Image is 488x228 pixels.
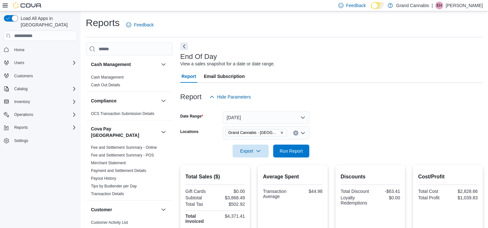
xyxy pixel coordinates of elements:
[346,2,366,9] span: Feedback
[217,94,251,100] span: Hide Parameters
[91,161,126,165] a: Merchant Statement
[91,168,146,173] a: Payment and Settlement Details
[223,111,309,124] button: [DATE]
[12,124,77,131] span: Reports
[14,112,33,117] span: Operations
[91,192,124,196] a: Transaction Details
[435,2,443,9] div: Evan Hopkinson
[185,195,214,200] div: Subtotal
[437,2,442,9] span: EH
[91,111,154,116] span: OCS Transaction Submission Details
[12,72,35,80] a: Customers
[300,130,305,136] button: Open list of options
[449,195,478,200] div: $1,039.83
[341,189,369,194] div: Total Discount
[185,173,245,181] h2: Total Sales ($)
[1,97,79,106] button: Inventory
[185,189,214,194] div: Gift Cards
[396,2,429,9] p: Grand Cannabis
[86,16,120,29] h1: Reports
[185,202,214,207] div: Total Tax
[14,60,24,65] span: Users
[91,176,116,181] span: Payout History
[204,70,245,83] span: Email Subscription
[263,173,323,181] h2: Average Spent
[91,220,128,225] a: Customer Activity List
[14,125,28,130] span: Reports
[341,173,400,181] h2: Discounts
[14,99,30,104] span: Inventory
[86,110,173,120] div: Compliance
[12,85,30,93] button: Catalog
[418,189,446,194] div: Total Cost
[180,53,217,61] h3: End Of Day
[91,98,158,104] button: Compliance
[12,59,77,67] span: Users
[91,206,158,213] button: Customer
[228,129,279,136] span: Grand Cannabis - [GEOGRAPHIC_DATA]
[91,176,116,181] a: Payout History
[91,145,157,150] span: Fee and Settlement Summary - Online
[12,98,77,106] span: Inventory
[1,71,79,81] button: Customers
[449,189,478,194] div: $2,828.66
[12,111,36,119] button: Operations
[12,137,31,145] a: Settings
[14,138,28,143] span: Settings
[91,82,120,88] span: Cash Out Details
[12,59,27,67] button: Users
[180,43,188,50] button: Next
[293,130,298,136] button: Clear input
[182,70,196,83] span: Report
[236,145,265,157] span: Export
[372,195,400,200] div: $0.00
[91,168,146,173] span: Payment and Settlement Details
[180,129,199,134] label: Locations
[207,90,254,103] button: Hide Parameters
[160,61,167,68] button: Cash Management
[14,86,27,91] span: Catalog
[12,137,77,145] span: Settings
[1,123,79,132] button: Reports
[14,47,25,52] span: Home
[418,195,446,200] div: Total Profit
[1,110,79,119] button: Operations
[233,145,269,157] button: Export
[418,173,478,181] h2: Cost/Profit
[12,72,77,80] span: Customers
[160,206,167,214] button: Customer
[1,84,79,93] button: Catalog
[91,145,157,150] a: Fee and Settlement Summary - Online
[225,129,287,136] span: Grand Cannabis - Georgetown
[432,2,433,9] p: |
[91,111,154,116] a: OCS Transaction Submission Details
[91,153,154,157] a: Fee and Settlement Summary - POS
[280,131,284,135] button: Remove Grand Cannabis - Georgetown from selection in this group
[18,15,77,28] span: Load All Apps in [GEOGRAPHIC_DATA]
[12,111,77,119] span: Operations
[1,45,79,54] button: Home
[91,61,131,68] h3: Cash Management
[280,148,303,154] span: Run Report
[12,46,27,54] a: Home
[216,214,245,219] div: $4,371.41
[91,206,112,213] h3: Customer
[216,195,245,200] div: $3,868.49
[160,128,167,136] button: Cova Pay [GEOGRAPHIC_DATA]
[91,184,137,188] a: Tips by Budtender per Day
[446,2,483,9] p: [PERSON_NAME]
[160,97,167,105] button: Compliance
[86,144,173,200] div: Cova Pay [GEOGRAPHIC_DATA]
[263,189,291,199] div: Transaction Average
[91,75,124,80] a: Cash Management
[14,73,33,79] span: Customers
[124,18,156,31] a: Feedback
[134,22,154,28] span: Feedback
[12,85,77,93] span: Catalog
[12,124,30,131] button: Reports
